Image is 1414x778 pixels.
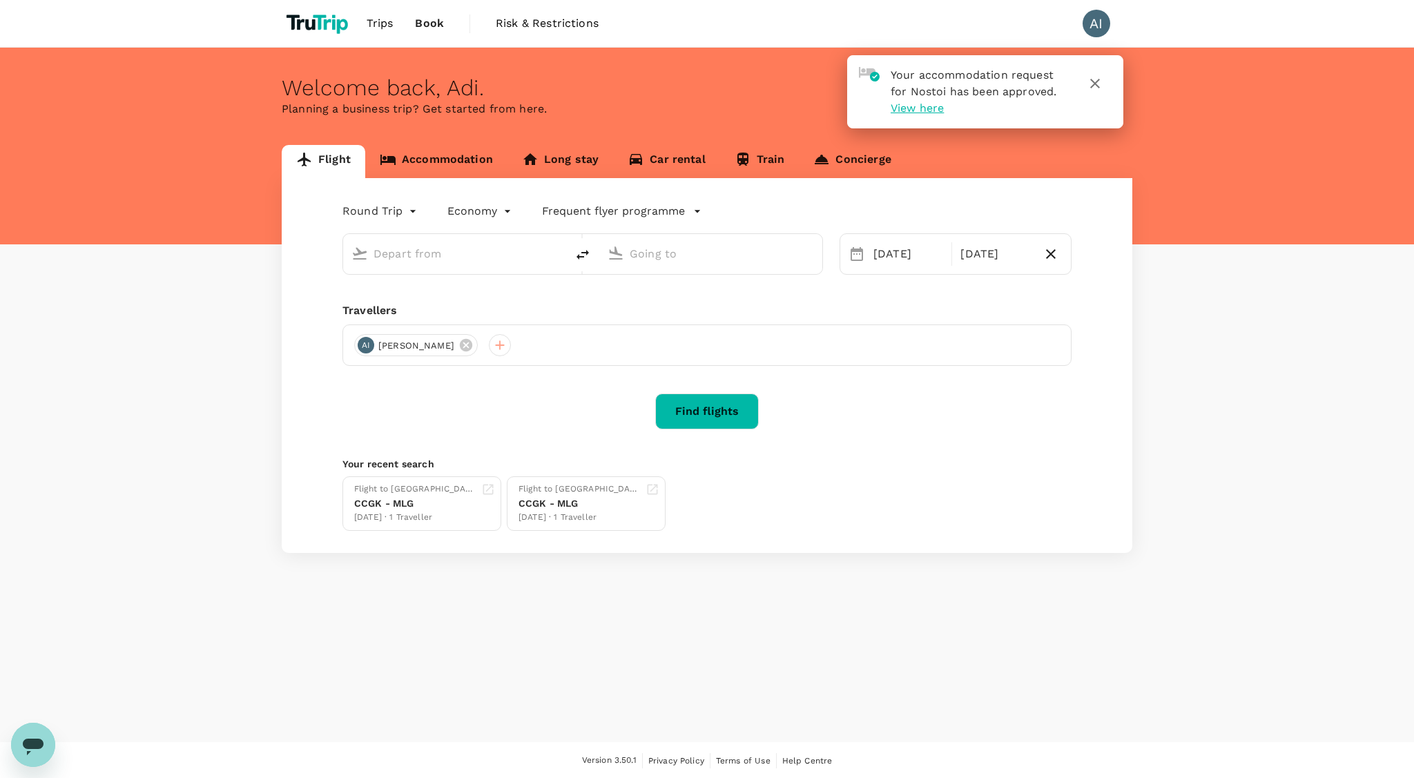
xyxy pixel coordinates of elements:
a: Flight [282,145,365,178]
a: Terms of Use [716,753,771,768]
a: Concierge [799,145,905,178]
div: Round Trip [342,200,420,222]
div: Flight to [GEOGRAPHIC_DATA] [354,483,476,496]
button: delete [566,238,599,271]
span: Privacy Policy [648,756,704,766]
span: View here [891,101,944,115]
img: TruTrip logo [282,8,356,39]
p: Frequent flyer programme [542,203,685,220]
div: [DATE] [955,240,1036,268]
span: Trips [367,15,394,32]
div: Economy [447,200,514,222]
div: Welcome back , Adi . [282,75,1132,101]
button: Open [556,252,559,255]
p: Planning a business trip? Get started from here. [282,101,1132,117]
input: Going to [630,243,793,264]
div: AI [1083,10,1110,37]
span: Your accommodation request for Nostoi has been approved. [891,68,1056,98]
div: CCGK - MLG [354,496,476,511]
div: AI [358,337,374,353]
img: hotel-approved [859,67,880,81]
span: [PERSON_NAME] [370,339,463,353]
span: Risk & Restrictions [496,15,599,32]
div: Travellers [342,302,1072,319]
a: Accommodation [365,145,507,178]
p: Your recent search [342,457,1072,471]
a: Privacy Policy [648,753,704,768]
div: Flight to [GEOGRAPHIC_DATA] [519,483,640,496]
div: AI[PERSON_NAME] [354,334,478,356]
iframe: Button to launch messaging window [11,723,55,767]
a: Long stay [507,145,613,178]
input: Depart from [374,243,537,264]
button: Find flights [655,393,759,429]
div: [DATE] · 1 Traveller [519,511,640,525]
a: Train [720,145,800,178]
a: Car rental [613,145,720,178]
button: Open [813,252,815,255]
span: Terms of Use [716,756,771,766]
div: [DATE] [868,240,949,268]
span: Book [415,15,444,32]
a: Help Centre [782,753,833,768]
button: Frequent flyer programme [542,203,701,220]
div: CCGK - MLG [519,496,640,511]
span: Help Centre [782,756,833,766]
div: [DATE] · 1 Traveller [354,511,476,525]
span: Version 3.50.1 [582,754,637,768]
